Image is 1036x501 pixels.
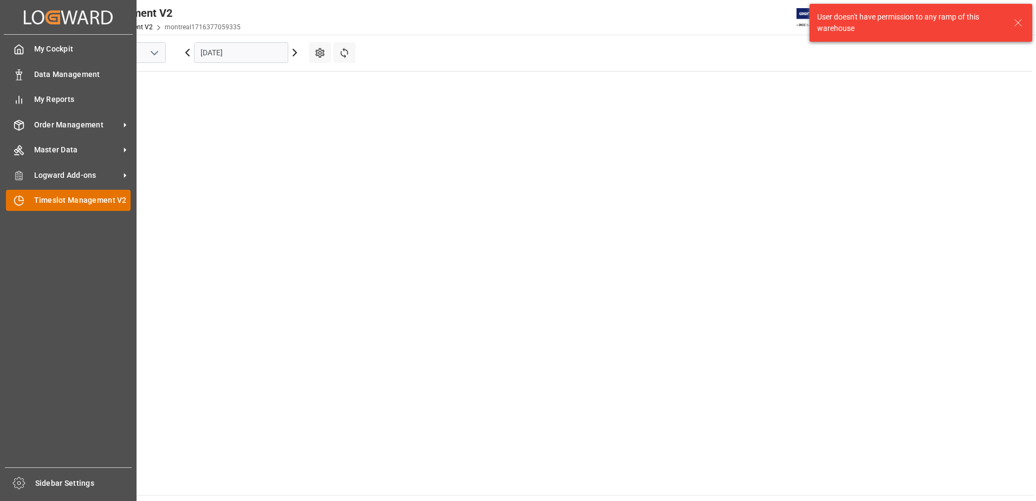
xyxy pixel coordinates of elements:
[34,144,120,156] span: Master Data
[6,38,131,60] a: My Cockpit
[34,69,131,80] span: Data Management
[34,94,131,105] span: My Reports
[35,478,132,489] span: Sidebar Settings
[34,43,131,55] span: My Cockpit
[47,5,241,21] div: Timeslot Management V2
[797,8,834,27] img: Exertis%20JAM%20-%20Email%20Logo.jpg_1722504956.jpg
[146,44,162,61] button: open menu
[34,195,131,206] span: Timeslot Management V2
[6,63,131,85] a: Data Management
[34,119,120,131] span: Order Management
[6,190,131,211] a: Timeslot Management V2
[194,42,288,63] input: DD.MM.YYYY
[817,11,1003,34] div: User doesn't have permission to any ramp of this warehouse
[34,170,120,181] span: Logward Add-ons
